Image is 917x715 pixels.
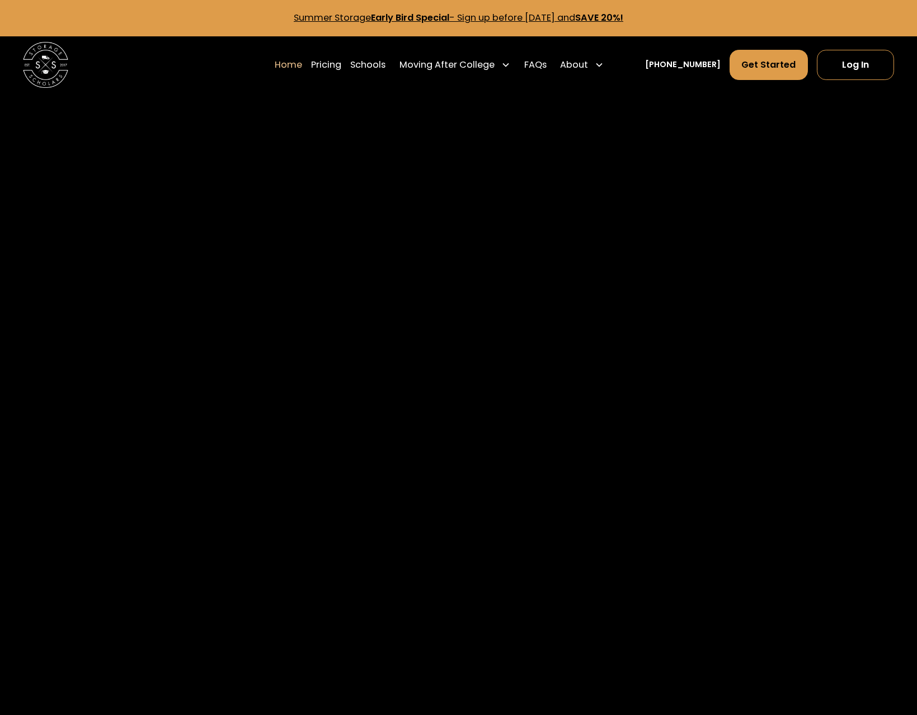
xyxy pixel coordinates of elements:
[350,49,385,81] a: Schools
[23,42,68,87] img: Storage Scholars main logo
[645,59,721,70] a: [PHONE_NUMBER]
[730,50,808,81] a: Get Started
[371,11,449,24] strong: Early Bird Special
[399,58,495,72] div: Moving After College
[275,49,302,81] a: Home
[560,58,588,72] div: About
[524,49,547,81] a: FAQs
[575,11,623,24] strong: SAVE 20%!
[311,49,341,81] a: Pricing
[294,11,623,24] a: Summer StorageEarly Bird Special- Sign up before [DATE] andSAVE 20%!
[817,50,894,81] a: Log In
